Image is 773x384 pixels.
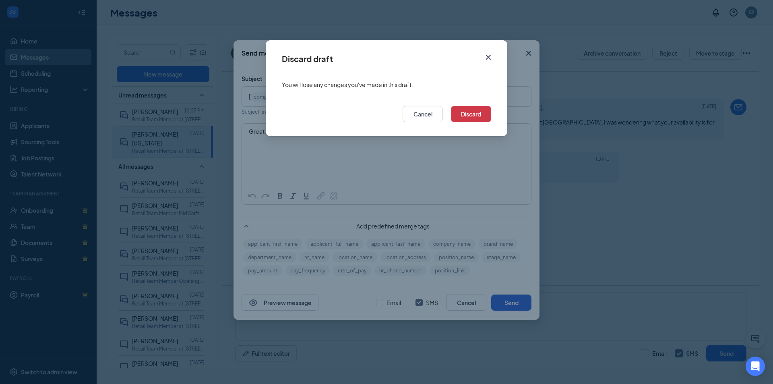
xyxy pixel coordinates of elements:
[484,52,493,62] svg: Cross
[746,357,765,376] div: Open Intercom Messenger
[403,106,443,122] button: Cancel
[282,81,413,89] span: You will lose any changes you've made in this draft.
[282,54,333,63] div: Discard draft
[451,106,491,122] button: Discard
[477,40,507,66] button: Close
